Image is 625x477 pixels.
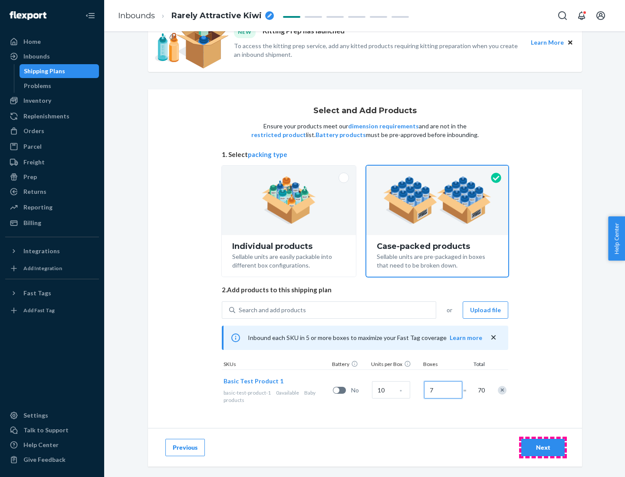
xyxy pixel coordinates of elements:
[234,42,523,59] p: To access the kitting prep service, add any kitted products requiring kitting preparation when yo...
[224,389,329,404] div: Baby products
[82,7,99,24] button: Close Navigation
[608,216,625,261] button: Help Center
[369,360,421,369] div: Units per Box
[222,360,330,369] div: SKUs
[20,79,99,93] a: Problems
[463,301,508,319] button: Upload file
[5,140,99,154] a: Parcel
[234,26,256,38] div: NEW
[5,286,99,300] button: Fast Tags
[377,251,498,270] div: Sellable units are pre-packaged in boxes that need to be broken down.
[5,94,99,108] a: Inventory
[383,176,491,224] img: case-pack.59cecea509d18c883b923b81aeac6d0b.png
[5,304,99,317] a: Add Fast Tag
[23,265,62,272] div: Add Integration
[262,176,316,224] img: individual-pack.facf35554cb0f1810c75b2bd6df2d64e.png
[498,386,507,395] div: Remove Item
[171,10,262,22] span: Rarely Attractive Kiwi
[5,170,99,184] a: Prep
[554,7,571,24] button: Open Search Box
[23,455,66,464] div: Give Feedback
[20,64,99,78] a: Shipping Plans
[222,150,508,159] span: 1. Select
[251,131,306,139] button: restricted product
[489,333,498,342] button: close
[351,386,368,395] span: No
[377,242,498,251] div: Case-packed products
[23,173,37,181] div: Prep
[111,3,281,29] ol: breadcrumbs
[5,453,99,467] button: Give Feedback
[573,7,590,24] button: Open notifications
[421,360,465,369] div: Boxes
[531,38,564,47] button: Learn More
[313,107,417,115] h1: Select and Add Products
[165,439,205,456] button: Previous
[447,306,452,314] span: or
[424,381,462,399] input: Number of boxes
[566,38,575,47] button: Close
[23,426,69,435] div: Talk to Support
[23,37,41,46] div: Home
[23,52,50,61] div: Inbounds
[23,127,44,135] div: Orders
[23,411,48,420] div: Settings
[224,389,271,396] span: basic-test-product-1
[232,242,345,251] div: Individual products
[5,423,99,437] a: Talk to Support
[521,439,565,456] button: Next
[23,203,53,212] div: Reporting
[10,11,46,20] img: Flexport logo
[450,333,482,342] button: Learn more
[5,155,99,169] a: Freight
[250,122,480,139] p: Ensure your products meet our and are not in the list. must be pre-approved before inbounding.
[222,326,508,350] div: Inbound each SKU in 5 or more boxes to maximize your Fast Tag coverage
[5,124,99,138] a: Orders
[23,112,69,121] div: Replenishments
[222,285,508,294] span: 2. Add products to this shipping plan
[248,150,287,159] button: packing type
[23,219,41,227] div: Billing
[23,96,51,105] div: Inventory
[23,289,51,297] div: Fast Tags
[348,122,419,131] button: dimension requirements
[5,438,99,452] a: Help Center
[5,49,99,63] a: Inbounds
[5,244,99,258] button: Integrations
[23,158,45,167] div: Freight
[276,389,299,396] span: 0 available
[23,247,60,255] div: Integrations
[224,377,283,386] button: Basic Test Product 1
[24,67,65,75] div: Shipping Plans
[224,377,283,385] span: Basic Test Product 1
[232,251,345,270] div: Sellable units are easily packable into different box configurations.
[23,187,46,196] div: Returns
[372,381,410,399] input: Case Quantity
[5,261,99,275] a: Add Integration
[465,360,487,369] div: Total
[5,109,99,123] a: Replenishments
[23,441,59,449] div: Help Center
[118,11,155,20] a: Inbounds
[239,306,306,314] div: Search and add products
[463,386,472,395] span: =
[5,408,99,422] a: Settings
[5,200,99,214] a: Reporting
[316,131,366,139] button: Battery products
[529,443,557,452] div: Next
[592,7,609,24] button: Open account menu
[5,35,99,49] a: Home
[23,142,42,151] div: Parcel
[24,82,51,90] div: Problems
[476,386,485,395] span: 70
[330,360,369,369] div: Battery
[5,216,99,230] a: Billing
[23,307,55,314] div: Add Fast Tag
[5,185,99,199] a: Returns
[263,26,345,38] p: Kitting Prep has launched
